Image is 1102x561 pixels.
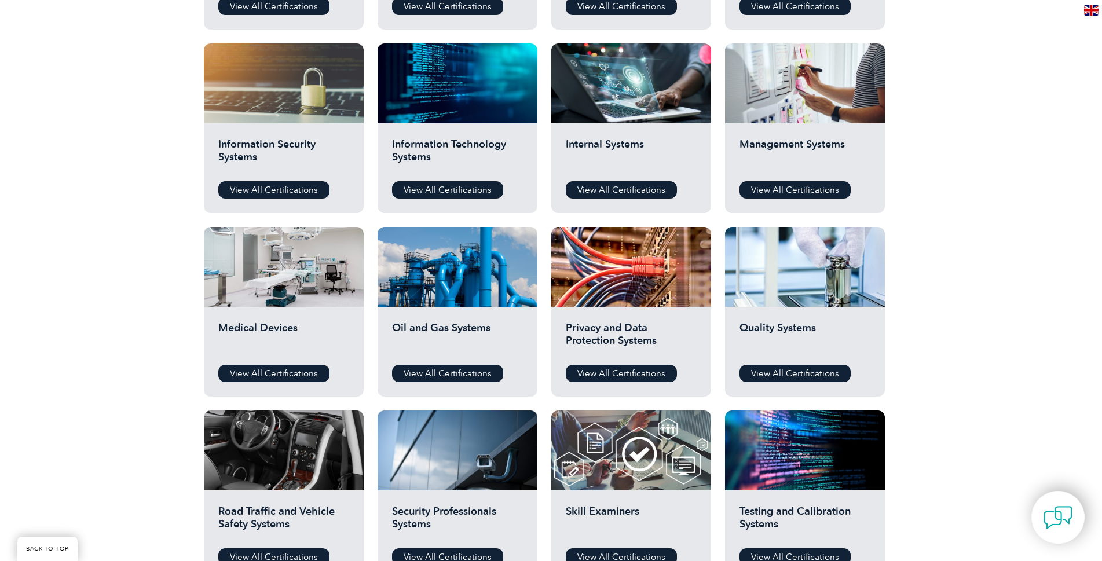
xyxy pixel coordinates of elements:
[566,181,677,199] a: View All Certifications
[566,138,697,173] h2: Internal Systems
[739,181,851,199] a: View All Certifications
[1084,5,1099,16] img: en
[392,365,503,382] a: View All Certifications
[17,537,78,561] a: BACK TO TOP
[1044,503,1072,532] img: contact-chat.png
[392,505,523,540] h2: Security Professionals Systems
[218,181,329,199] a: View All Certifications
[566,321,697,356] h2: Privacy and Data Protection Systems
[566,365,677,382] a: View All Certifications
[392,138,523,173] h2: Information Technology Systems
[739,505,870,540] h2: Testing and Calibration Systems
[739,138,870,173] h2: Management Systems
[218,365,329,382] a: View All Certifications
[218,138,349,173] h2: Information Security Systems
[218,505,349,540] h2: Road Traffic and Vehicle Safety Systems
[739,321,870,356] h2: Quality Systems
[566,505,697,540] h2: Skill Examiners
[218,321,349,356] h2: Medical Devices
[392,321,523,356] h2: Oil and Gas Systems
[739,365,851,382] a: View All Certifications
[392,181,503,199] a: View All Certifications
